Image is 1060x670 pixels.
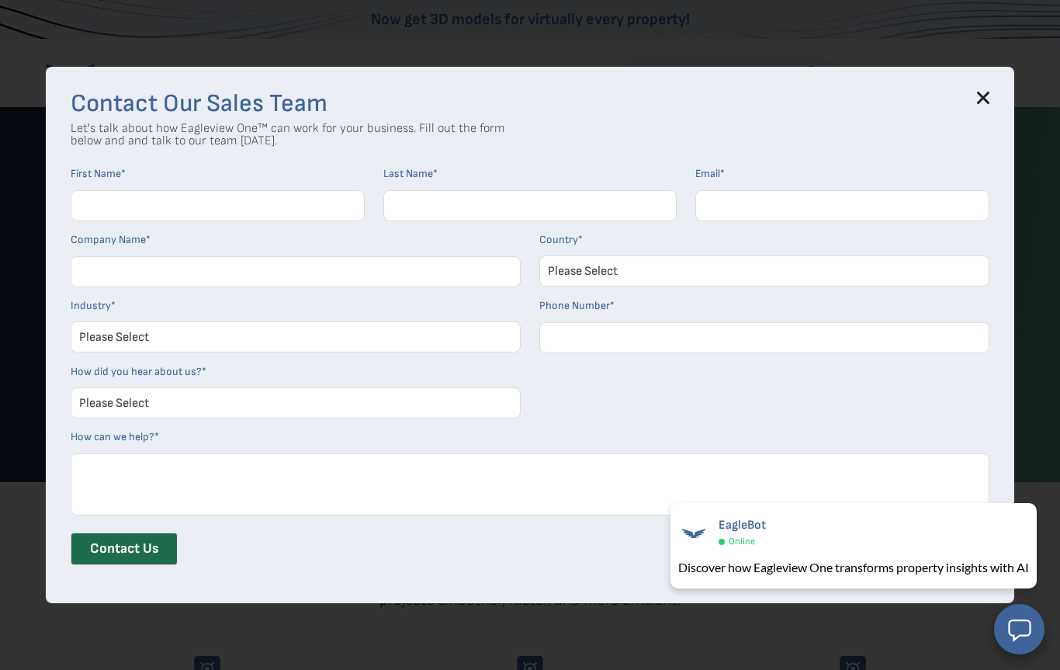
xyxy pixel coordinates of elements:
span: Email [695,167,720,180]
span: Last Name [383,167,433,180]
span: How did you hear about us? [71,365,202,378]
span: How can we help? [71,430,154,443]
span: Country [539,233,578,246]
span: First Name [71,167,121,180]
span: Industry [71,299,111,312]
button: Open chat window [994,604,1044,654]
h3: Contact Our Sales Team [71,92,989,116]
span: Phone Number [539,299,610,312]
img: EagleBot [678,518,709,549]
input: Contact Us [71,533,178,565]
p: Let's talk about how Eagleview One™ can work for your business. Fill out the form below and and t... [71,123,505,148]
span: EagleBot [719,518,766,533]
div: Discover how Eagleview One transforms property insights with AI [678,558,1029,577]
span: Company Name [71,233,146,246]
span: Online [729,536,755,547]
